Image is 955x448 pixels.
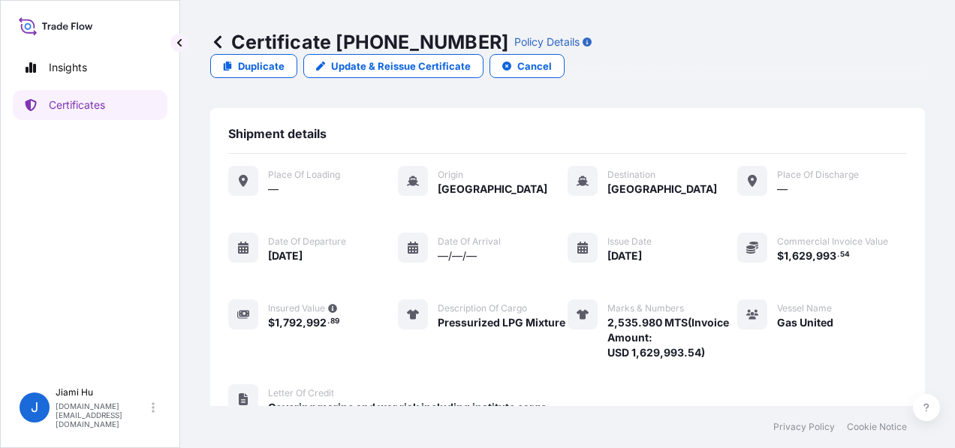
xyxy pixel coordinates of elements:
span: $ [777,251,784,261]
a: Update & Reissue Certificate [303,54,484,78]
span: —/—/— [438,248,477,263]
a: Duplicate [210,54,297,78]
span: Marks & Numbers [607,302,684,314]
span: Shipment details [228,126,327,141]
span: Issue Date [607,236,652,248]
span: 993 [816,251,836,261]
span: J [31,400,38,415]
span: 2,535.980 MTS(Invoice Amount: USD 1,629,993.54) [607,315,737,360]
p: Policy Details [514,35,580,50]
span: Date of arrival [438,236,501,248]
span: Origin [438,169,463,181]
span: — [268,182,279,197]
span: 792 [283,317,303,328]
span: Place of discharge [777,169,859,181]
span: . [837,252,839,257]
span: Insured Value [268,302,325,314]
span: , [303,317,306,328]
span: Letter of Credit [268,387,334,399]
a: Privacy Policy [773,421,835,433]
span: — [777,182,788,197]
p: Jiami Hu [56,386,149,398]
p: Certificate [PHONE_NUMBER] [210,30,508,54]
span: [DATE] [268,248,303,263]
span: , [279,317,283,328]
span: [DATE] [607,248,642,263]
p: Insights [49,60,87,75]
span: Description of cargo [438,302,527,314]
span: 89 [330,319,339,324]
p: Certificates [49,98,105,113]
p: [DOMAIN_NAME][EMAIL_ADDRESS][DOMAIN_NAME] [56,401,149,428]
span: [GEOGRAPHIC_DATA] [607,182,717,197]
span: Destination [607,169,655,181]
span: Vessel Name [777,302,832,314]
span: 629 [792,251,812,261]
span: Date of departure [268,236,346,248]
span: Commercial Invoice Value [777,236,888,248]
span: Gas United [777,315,833,330]
a: Insights [13,53,167,83]
span: 1 [784,251,788,261]
span: Pressurized LPG Mixture [438,315,565,330]
span: $ [268,317,275,328]
a: Cookie Notice [847,421,907,433]
button: Cancel [490,54,565,78]
p: Update & Reissue Certificate [331,59,471,74]
span: 1 [275,317,279,328]
p: Duplicate [238,59,285,74]
span: 54 [840,252,850,257]
span: , [788,251,792,261]
span: , [812,251,816,261]
span: 992 [306,317,327,328]
p: Cancel [517,59,552,74]
a: Certificates [13,90,167,120]
span: . [327,319,330,324]
span: [GEOGRAPHIC_DATA] [438,182,547,197]
span: Place of Loading [268,169,340,181]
